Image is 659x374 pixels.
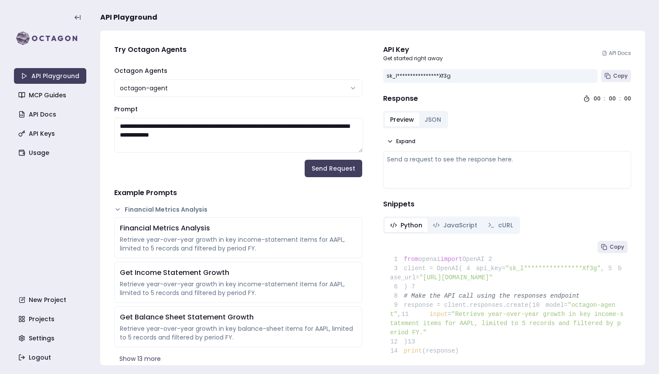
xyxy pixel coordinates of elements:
span: API Playground [100,12,157,23]
span: ) [390,283,408,290]
span: 1 [390,255,404,264]
a: New Project [15,292,87,308]
a: Settings [15,330,87,346]
span: "[URL][DOMAIN_NAME]" [419,274,493,281]
span: 11 [401,310,415,319]
span: client = OpenAI( [390,265,462,272]
img: logo-rect-yK7x_WSZ.svg [14,30,86,47]
button: Copy [601,70,631,82]
a: Logout [15,350,87,365]
span: , [397,311,401,318]
span: (response) [422,347,459,354]
span: 5 [604,264,618,273]
span: Python [401,221,422,230]
span: 14 [390,347,404,356]
div: 00 [594,95,601,102]
span: import [441,256,462,263]
span: , [601,265,604,272]
span: Copy [610,244,624,250]
a: Projects [15,311,87,327]
h4: Response [383,93,418,104]
span: 6 [390,282,404,292]
span: OpenAI [462,256,484,263]
span: 8 [390,292,404,301]
a: API Docs [602,50,631,57]
a: API Docs [15,106,87,122]
div: : [619,95,621,102]
div: Financial Metrics Analysis [120,223,357,233]
span: Expand [396,138,415,145]
button: JSON [419,113,446,127]
label: Prompt [114,105,138,113]
button: Show 13 more [114,351,362,367]
span: JavaScript [443,221,477,230]
span: 10 [532,301,546,310]
span: openai [418,256,440,263]
div: 00 [609,95,616,102]
div: API Key [383,45,443,55]
a: Usage [15,145,87,161]
span: 2 [484,255,498,264]
span: api_key= [476,265,505,272]
div: Retrieve year-over-year growth in key income-statement items for AAPL, limited to 5 records and f... [120,280,357,297]
label: Octagon Agents [114,66,167,75]
span: 12 [390,337,404,347]
div: 00 [624,95,631,102]
button: Send Request [305,160,362,177]
div: Get Income Statement Growth [120,268,357,278]
button: Expand [383,135,419,148]
h4: Example Prompts [114,188,362,198]
span: model= [546,302,567,309]
h4: Snippets [383,199,631,209]
button: Preview [385,113,419,127]
div: : [604,95,605,102]
a: MCP Guides [15,87,87,103]
button: Financial Metrics Analysis [114,205,362,214]
span: 13 [408,337,421,347]
h4: Try Octagon Agents [114,45,362,55]
span: = [448,311,451,318]
span: 4 [462,264,476,273]
a: API Keys [15,126,87,141]
span: response = client.responses.create( [390,302,532,309]
span: 9 [390,301,404,310]
a: API Playground [14,68,86,84]
span: print [404,347,422,354]
div: Retrieve year-over-year growth in key income-statement items for AAPL, limited to 5 records and f... [120,235,357,253]
span: ) [390,338,408,345]
div: Send a request to see the response here. [387,155,627,164]
div: Get Balance Sheet Statement Growth [120,312,357,323]
div: Retrieve year-over-year growth in key balance-sheet items for AAPL, limited to 5 records and filt... [120,324,357,342]
span: input [429,311,448,318]
span: 7 [408,282,421,292]
span: 3 [390,264,404,273]
button: Copy [598,241,628,253]
span: # Make the API call using the responses endpoint [404,292,580,299]
span: cURL [498,221,513,230]
span: from [404,256,419,263]
span: "Retrieve year-over-year growth in key income-statement items for AAPL, limited to 5 records and ... [390,311,624,336]
p: Get started right away [383,55,443,62]
span: Copy [613,72,628,79]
